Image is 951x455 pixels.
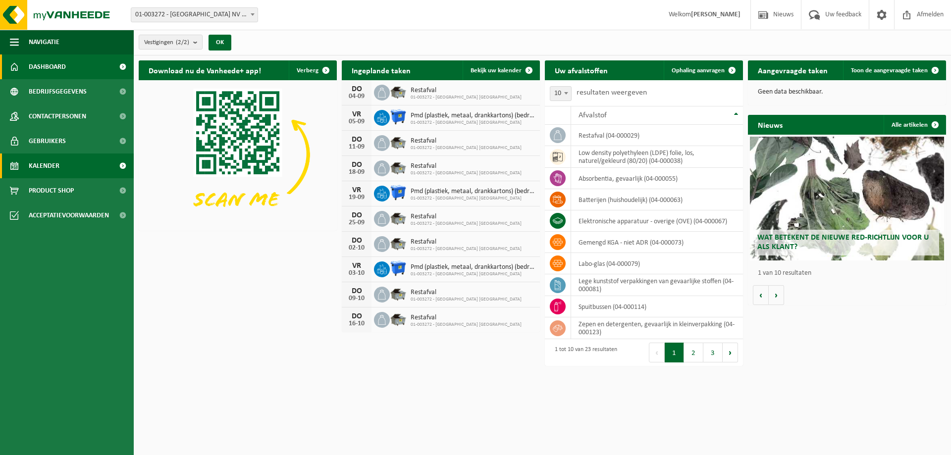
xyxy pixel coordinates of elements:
div: 19-09 [347,194,367,201]
span: 01-003272 - [GEOGRAPHIC_DATA] [GEOGRAPHIC_DATA] [411,95,522,101]
img: Download de VHEPlus App [139,80,337,229]
button: Verberg [289,60,336,80]
span: 01-003272 - [GEOGRAPHIC_DATA] [GEOGRAPHIC_DATA] [411,271,535,277]
button: Next [723,343,738,362]
span: Wat betekent de nieuwe RED-richtlijn voor u als klant? [757,234,929,251]
h2: Nieuws [748,115,792,134]
span: Restafval [411,289,522,297]
span: 10 [550,87,571,101]
span: Kalender [29,153,59,178]
span: Gebruikers [29,129,66,153]
div: 04-09 [347,93,367,100]
div: DO [347,237,367,245]
td: batterijen (huishoudelijk) (04-000063) [571,189,743,210]
button: Volgende [769,285,784,305]
span: Ophaling aanvragen [672,67,725,74]
img: WB-1100-HPE-BE-01 [390,108,407,125]
a: Bekijk uw kalender [463,60,539,80]
div: 1 tot 10 van 23 resultaten [550,342,617,363]
div: 03-10 [347,270,367,277]
button: Vestigingen(2/2) [139,35,203,50]
span: 01-003272 - [GEOGRAPHIC_DATA] [GEOGRAPHIC_DATA] [411,196,535,202]
span: 01-003272 - [GEOGRAPHIC_DATA] [GEOGRAPHIC_DATA] [411,170,522,176]
a: Toon de aangevraagde taken [843,60,945,80]
div: DO [347,136,367,144]
a: Alle artikelen [884,115,945,135]
div: 11-09 [347,144,367,151]
div: VR [347,110,367,118]
span: 01-003272 - [GEOGRAPHIC_DATA] [GEOGRAPHIC_DATA] [411,145,522,151]
span: Restafval [411,162,522,170]
span: Afvalstof [579,111,607,119]
a: Wat betekent de nieuwe RED-richtlijn voor u als klant? [750,137,944,260]
span: Dashboard [29,54,66,79]
span: 01-003272 - [GEOGRAPHIC_DATA] [GEOGRAPHIC_DATA] [411,221,522,227]
h2: Download nu de Vanheede+ app! [139,60,271,80]
button: 1 [665,343,684,362]
p: Geen data beschikbaar. [758,89,936,96]
div: 25-09 [347,219,367,226]
h2: Ingeplande taken [342,60,421,80]
div: DO [347,85,367,93]
span: Toon de aangevraagde taken [851,67,928,74]
div: 05-09 [347,118,367,125]
div: 02-10 [347,245,367,252]
span: 01-003272 - [GEOGRAPHIC_DATA] [GEOGRAPHIC_DATA] [411,246,522,252]
img: WB-5000-GAL-GY-01 [390,285,407,302]
td: restafval (04-000029) [571,125,743,146]
div: VR [347,262,367,270]
img: WB-5000-GAL-GY-01 [390,134,407,151]
span: Restafval [411,87,522,95]
span: Pmd (plastiek, metaal, drankkartons) (bedrijven) [411,112,535,120]
div: VR [347,186,367,194]
img: WB-5000-GAL-GY-01 [390,83,407,100]
img: WB-5000-GAL-GY-01 [390,310,407,327]
span: Restafval [411,314,522,322]
div: DO [347,161,367,169]
p: 1 van 10 resultaten [758,270,941,277]
count: (2/2) [176,39,189,46]
img: WB-1100-HPE-BE-01 [390,260,407,277]
td: gemengd KGA - niet ADR (04-000073) [571,232,743,253]
span: Restafval [411,238,522,246]
span: 01-003272 - [GEOGRAPHIC_DATA] [GEOGRAPHIC_DATA] [411,322,522,328]
td: spuitbussen (04-000114) [571,296,743,317]
span: 01-003272 - BELGOSUC NV - BEERNEM [131,7,258,22]
label: resultaten weergeven [577,89,647,97]
span: 01-003272 - [GEOGRAPHIC_DATA] [GEOGRAPHIC_DATA] [411,297,522,303]
span: Contactpersonen [29,104,86,129]
button: Previous [649,343,665,362]
strong: [PERSON_NAME] [691,11,740,18]
img: WB-1100-HPE-BE-01 [390,184,407,201]
td: zepen en detergenten, gevaarlijk in kleinverpakking (04-000123) [571,317,743,339]
span: Acceptatievoorwaarden [29,203,109,228]
span: Pmd (plastiek, metaal, drankkartons) (bedrijven) [411,188,535,196]
div: DO [347,312,367,320]
td: absorbentia, gevaarlijk (04-000055) [571,168,743,189]
td: labo-glas (04-000079) [571,253,743,274]
span: 10 [550,86,572,101]
span: Bedrijfsgegevens [29,79,87,104]
div: 16-10 [347,320,367,327]
span: Pmd (plastiek, metaal, drankkartons) (bedrijven) [411,263,535,271]
span: Verberg [297,67,318,74]
img: WB-5000-GAL-GY-01 [390,159,407,176]
h2: Aangevraagde taken [748,60,838,80]
div: DO [347,287,367,295]
h2: Uw afvalstoffen [545,60,618,80]
span: Navigatie [29,30,59,54]
img: WB-5000-GAL-GY-01 [390,235,407,252]
button: Vorige [753,285,769,305]
div: 18-09 [347,169,367,176]
button: OK [209,35,231,51]
span: Restafval [411,137,522,145]
span: Product Shop [29,178,74,203]
td: lege kunststof verpakkingen van gevaarlijke stoffen (04-000081) [571,274,743,296]
span: Bekijk uw kalender [471,67,522,74]
button: 3 [703,343,723,362]
td: low density polyethyleen (LDPE) folie, los, naturel/gekleurd (80/20) (04-000038) [571,146,743,168]
a: Ophaling aanvragen [664,60,742,80]
div: DO [347,211,367,219]
span: 01-003272 - BELGOSUC NV - BEERNEM [131,8,258,22]
button: 2 [684,343,703,362]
